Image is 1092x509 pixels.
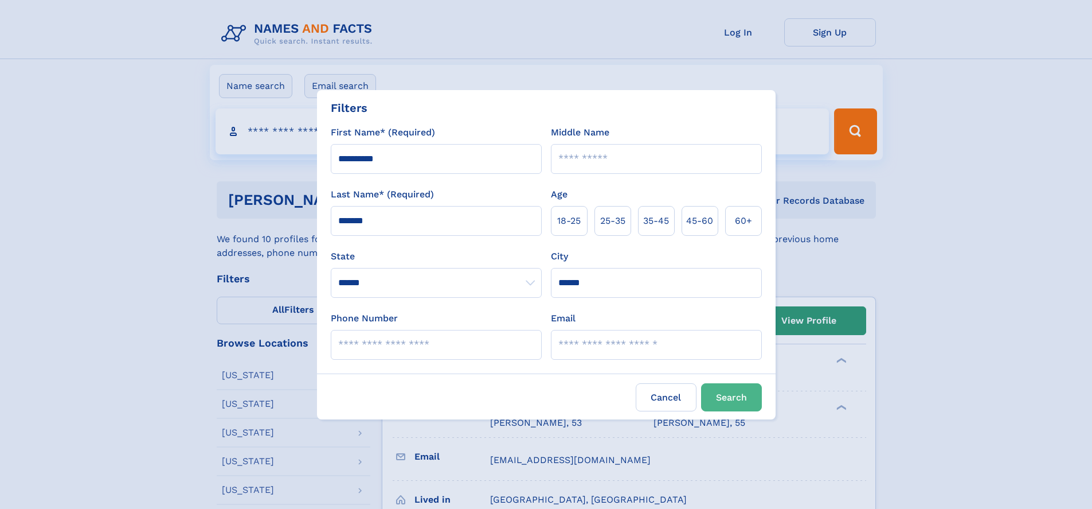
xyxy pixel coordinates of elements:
[701,383,762,411] button: Search
[331,99,367,116] div: Filters
[331,126,435,139] label: First Name* (Required)
[686,214,713,228] span: 45‑60
[643,214,669,228] span: 35‑45
[557,214,581,228] span: 18‑25
[600,214,625,228] span: 25‑35
[551,250,568,263] label: City
[551,188,567,201] label: Age
[331,312,398,325] label: Phone Number
[551,126,609,139] label: Middle Name
[331,188,434,201] label: Last Name* (Required)
[636,383,696,411] label: Cancel
[735,214,752,228] span: 60+
[551,312,576,325] label: Email
[331,250,542,263] label: State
